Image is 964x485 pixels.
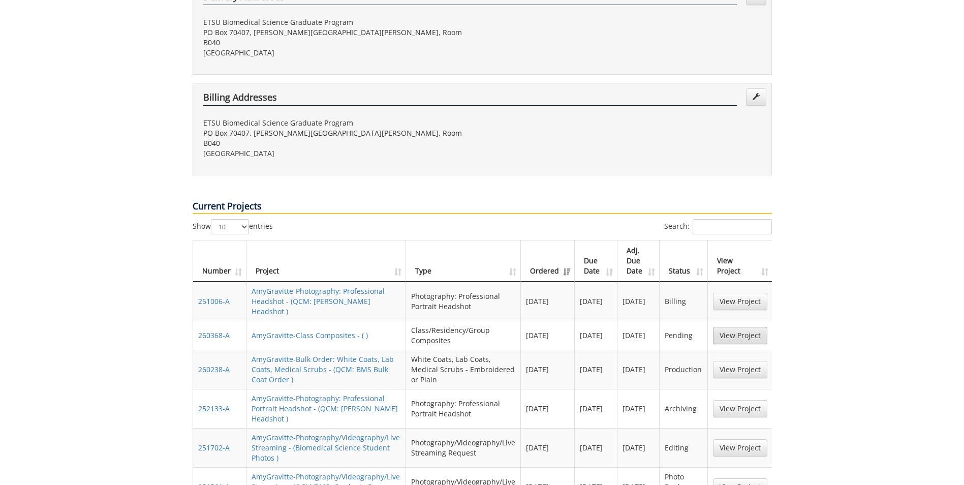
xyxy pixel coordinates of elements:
[660,321,707,350] td: Pending
[521,350,575,389] td: [DATE]
[252,433,400,463] a: AmyGravitte-Photography/Videography/Live Streaming - (Biomedical Science Student Photos )
[693,219,772,234] input: Search:
[713,400,767,417] a: View Project
[198,443,230,452] a: 251702-A
[664,219,772,234] label: Search:
[203,128,475,148] p: PO Box 70407, [PERSON_NAME][GEOGRAPHIC_DATA][PERSON_NAME], Room B040
[406,321,521,350] td: Class/Residency/Group Composites
[575,350,617,389] td: [DATE]
[203,148,475,159] p: [GEOGRAPHIC_DATA]
[660,282,707,321] td: Billing
[617,389,660,428] td: [DATE]
[193,219,273,234] label: Show entries
[617,321,660,350] td: [DATE]
[198,296,230,306] a: 251006-A
[521,321,575,350] td: [DATE]
[406,282,521,321] td: Photography: Professional Portrait Headshot
[521,428,575,467] td: [DATE]
[203,27,475,48] p: PO Box 70407, [PERSON_NAME][GEOGRAPHIC_DATA][PERSON_NAME], Room B040
[198,365,230,374] a: 260238-A
[713,361,767,378] a: View Project
[198,404,230,413] a: 252133-A
[211,219,249,234] select: Showentries
[660,240,707,282] th: Status: activate to sort column ascending
[521,282,575,321] td: [DATE]
[203,48,475,58] p: [GEOGRAPHIC_DATA]
[617,350,660,389] td: [DATE]
[521,389,575,428] td: [DATE]
[746,88,766,106] a: Edit Addresses
[575,389,617,428] td: [DATE]
[246,240,406,282] th: Project: activate to sort column ascending
[193,240,246,282] th: Number: activate to sort column ascending
[617,428,660,467] td: [DATE]
[252,286,385,316] a: AmyGravitte-Photography: Professional Headshot - (QCM: [PERSON_NAME] Headshot )
[660,389,707,428] td: Archiving
[406,240,521,282] th: Type: activate to sort column ascending
[252,354,394,384] a: AmyGravitte-Bulk Order: White Coats, Lab Coats, Medical Scrubs - (QCM: BMS Bulk Coat Order )
[203,118,475,128] p: ETSU Biomedical Science Graduate Program
[406,428,521,467] td: Photography/Videography/Live Streaming Request
[617,240,660,282] th: Adj. Due Date: activate to sort column ascending
[575,240,617,282] th: Due Date: activate to sort column ascending
[617,282,660,321] td: [DATE]
[713,293,767,310] a: View Project
[406,350,521,389] td: White Coats, Lab Coats, Medical Scrubs - Embroidered or Plain
[575,282,617,321] td: [DATE]
[198,330,230,340] a: 260368-A
[713,439,767,457] a: View Project
[521,240,575,282] th: Ordered: activate to sort column ascending
[660,350,707,389] td: Production
[252,393,398,423] a: AmyGravitte-Photography: Professional Portrait Headshot - (QCM: [PERSON_NAME] Headshot )
[575,321,617,350] td: [DATE]
[252,330,368,340] a: AmyGravitte-Class Composites - ( )
[660,428,707,467] td: Editing
[406,389,521,428] td: Photography: Professional Portrait Headshot
[713,327,767,344] a: View Project
[203,17,475,27] p: ETSU Biomedical Science Graduate Program
[193,200,772,214] p: Current Projects
[708,240,772,282] th: View Project: activate to sort column ascending
[575,428,617,467] td: [DATE]
[203,93,737,106] h4: Billing Addresses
